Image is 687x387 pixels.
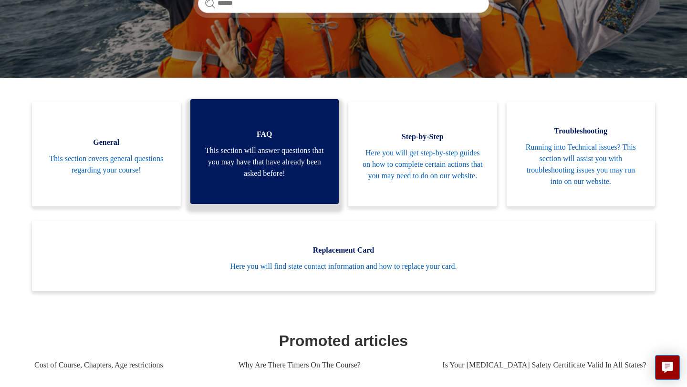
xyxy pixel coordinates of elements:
button: Live chat [655,355,680,380]
a: FAQ This section will answer questions that you may have that have already been asked before! [190,99,339,204]
a: Troubleshooting Running into Technical issues? This section will assist you with troubleshooting ... [507,102,656,206]
span: This section covers general questions regarding your course! [46,153,167,176]
a: Step-by-Step Here you will get step-by-step guides on how to complete certain actions that you ma... [348,102,497,206]
a: General This section covers general questions regarding your course! [32,102,181,206]
a: Is Your [MEDICAL_DATA] Safety Certificate Valid In All States? [442,352,646,378]
span: Running into Technical issues? This section will assist you with troubleshooting issues you may r... [521,142,641,187]
span: General [46,137,167,148]
a: Why Are There Timers On The Course? [239,352,428,378]
span: Here you will find state contact information and how to replace your card. [46,261,641,272]
span: This section will answer questions that you may have that have already been asked before! [205,145,325,179]
a: Replacement Card Here you will find state contact information and how to replace your card. [32,221,655,291]
span: Step-by-Step [363,131,483,143]
h1: Promoted articles [34,329,653,352]
span: Here you will get step-by-step guides on how to complete certain actions that you may need to do ... [363,147,483,182]
a: Cost of Course, Chapters, Age restrictions [34,352,224,378]
span: Replacement Card [46,244,641,256]
span: Troubleshooting [521,125,641,137]
span: FAQ [205,129,325,140]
